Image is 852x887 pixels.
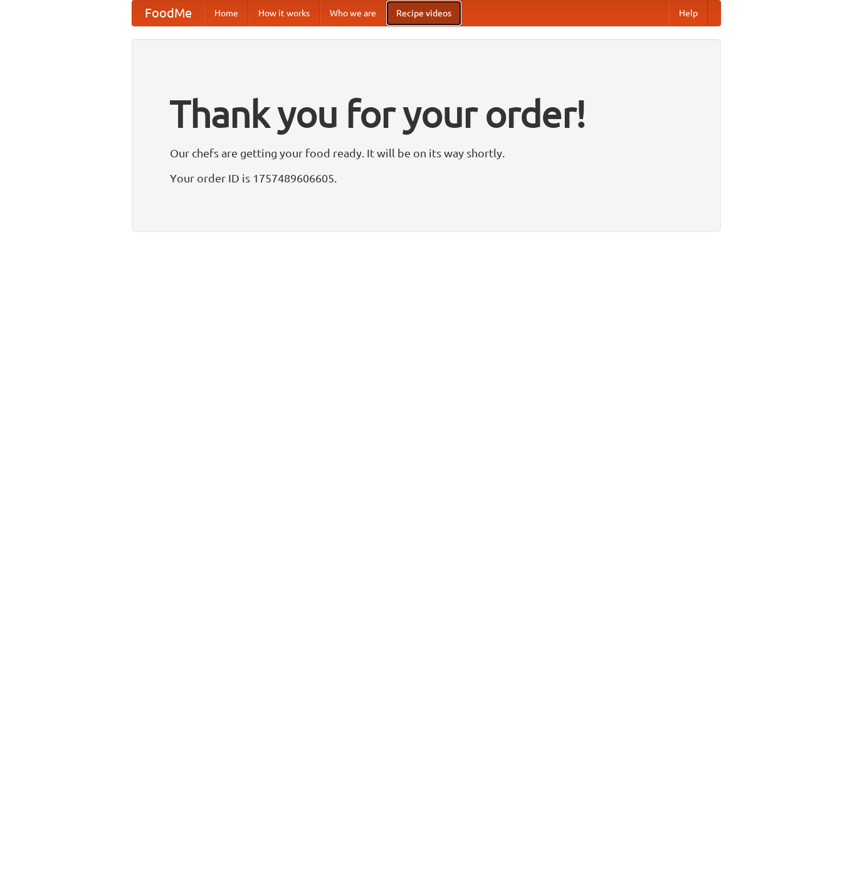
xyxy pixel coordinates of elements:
[248,1,320,26] a: How it works
[669,1,708,26] a: Help
[170,83,683,144] h1: Thank you for your order!
[170,144,683,162] p: Our chefs are getting your food ready. It will be on its way shortly.
[132,1,204,26] a: FoodMe
[320,1,386,26] a: Who we are
[204,1,248,26] a: Home
[386,1,461,26] a: Recipe videos
[170,169,683,187] p: Your order ID is 1757489606605.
